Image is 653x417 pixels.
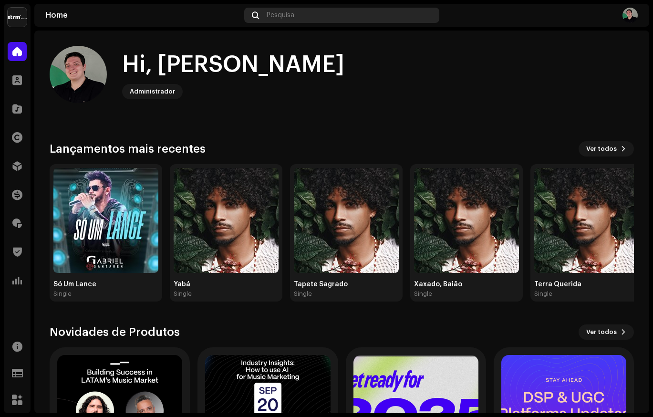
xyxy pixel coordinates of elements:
img: 918a7c50-60df-4dc6-aa5d-e5e31497a30a [50,46,107,103]
div: Single [174,290,192,298]
div: Xaxado, Baião [414,281,519,288]
img: 0c7b124f-9ed5-44e9-b4f3-74d311049d89 [534,168,639,273]
img: f405db5d-e0dc-47cf-83c0-bbb242d3202a [414,168,519,273]
div: Terra Querida [534,281,639,288]
button: Ver todos [579,324,634,340]
h3: Lançamentos mais recentes [50,141,206,156]
div: Single [414,290,432,298]
h3: Novidades de Produtos [50,324,180,340]
img: 408b884b-546b-4518-8448-1008f9c76b02 [8,8,27,27]
button: Ver todos [579,141,634,156]
div: Single [294,290,312,298]
div: Single [53,290,72,298]
span: Ver todos [586,139,617,158]
img: 918a7c50-60df-4dc6-aa5d-e5e31497a30a [622,8,638,23]
span: Ver todos [586,323,617,342]
div: Só Um Lance [53,281,158,288]
div: Single [534,290,552,298]
div: Yabá [174,281,279,288]
img: d53821ea-2849-4624-b9e0-3b68b44a6f39 [174,168,279,273]
img: eab0f458-7771-481d-8d94-61c94eab2104 [294,168,399,273]
div: Home [46,11,240,19]
div: Hi, [PERSON_NAME] [122,50,344,80]
span: Pesquisa [267,11,294,19]
div: Administrador [130,86,175,97]
img: d2a321e8-1367-4271-a9a4-b46aee25278d [53,168,158,273]
div: Tapete Sagrado [294,281,399,288]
